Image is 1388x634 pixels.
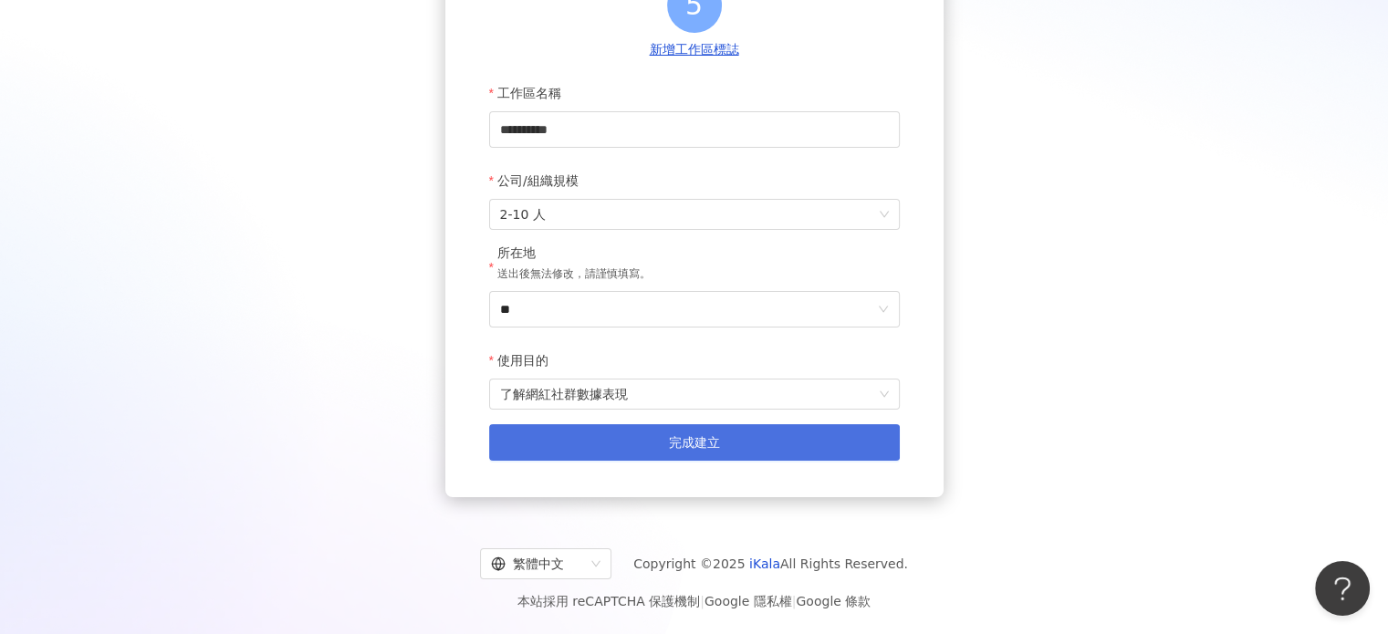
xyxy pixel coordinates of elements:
input: 工作區名稱 [489,111,900,148]
div: 所在地 [497,244,651,263]
span: down [878,304,889,315]
span: Copyright © 2025 All Rights Reserved. [633,553,908,575]
span: 本站採用 reCAPTCHA 保護機制 [517,590,871,612]
button: 完成建立 [489,424,900,461]
span: 完成建立 [669,435,720,450]
label: 使用目的 [489,342,562,379]
div: 繁體中文 [491,549,584,578]
a: Google 隱私權 [704,594,792,608]
span: 了解網紅社群數據表現 [500,379,889,409]
button: 新增工作區標誌 [644,40,745,60]
a: Google 條款 [796,594,871,608]
span: | [792,594,797,608]
span: | [700,594,704,608]
a: iKala [749,556,780,571]
label: 公司/組織規模 [489,162,592,199]
iframe: Help Scout Beacon - Open [1315,561,1370,616]
span: 2-10 人 [500,200,889,229]
p: 送出後無法修改，請謹慎填寫。 [497,265,651,284]
label: 工作區名稱 [489,75,575,111]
